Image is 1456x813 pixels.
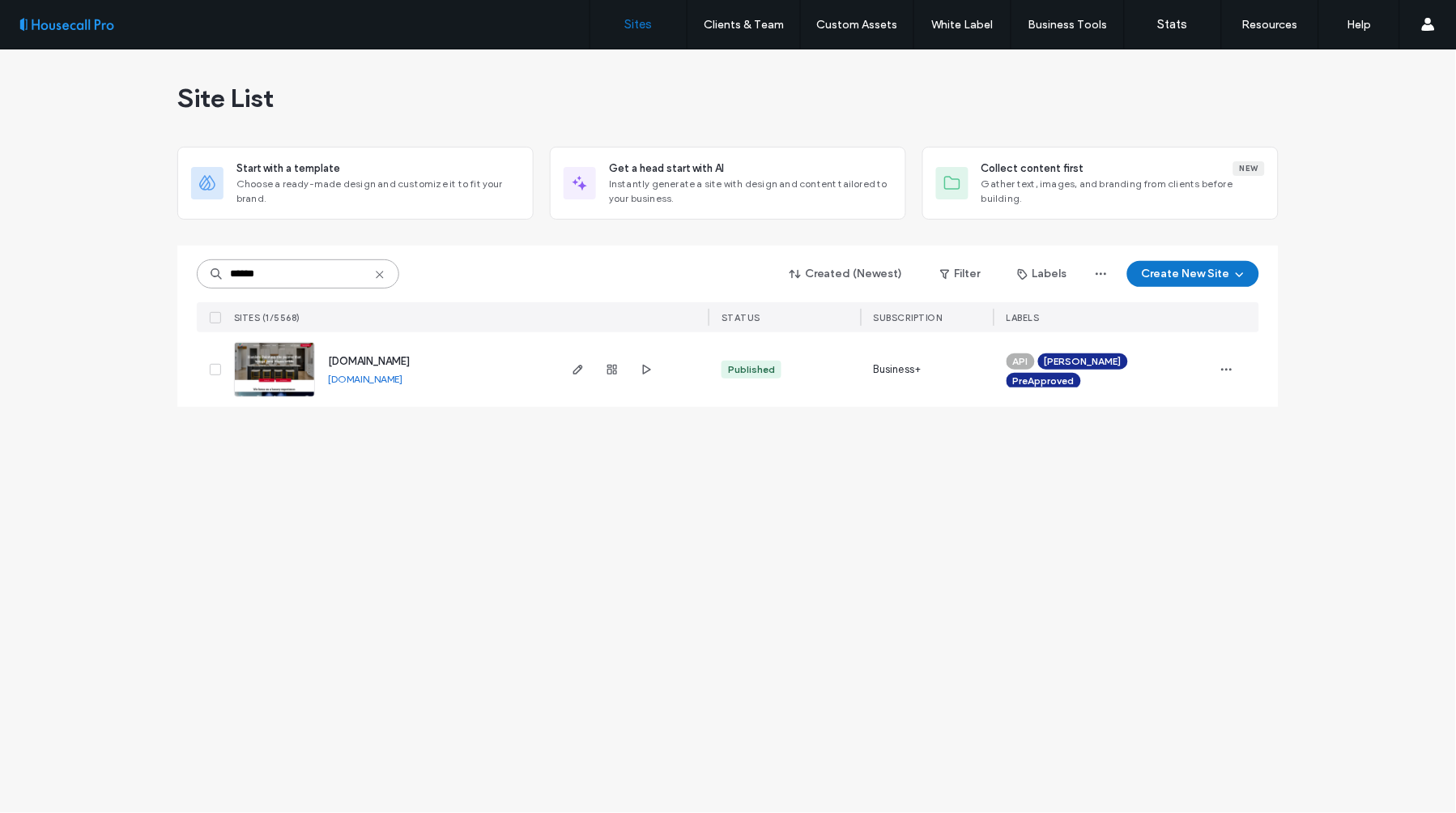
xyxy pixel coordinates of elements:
[704,18,784,32] label: Clients & Team
[922,147,1279,220] div: Collect content firstNewGather text, images, and branding from clients before building.
[1347,18,1372,32] label: Help
[722,312,760,323] span: STATUS
[236,160,340,177] span: Start with a template
[1233,161,1265,176] div: New
[328,373,402,385] a: [DOMAIN_NAME]
[817,18,898,32] label: Custom Assets
[625,17,653,32] label: Sites
[932,18,994,32] label: White Label
[874,362,922,378] span: Business+
[1007,312,1040,323] span: LABELS
[1158,17,1188,32] label: Stats
[874,312,943,323] span: SUBSCRIPTION
[1045,354,1122,369] span: [PERSON_NAME]
[609,160,724,177] span: Get a head start with AI
[776,261,917,287] button: Created (Newest)
[234,312,300,323] span: SITES (1/5568)
[1013,354,1028,369] span: API
[550,147,906,220] div: Get a head start with AIInstantly generate a site with design and content tailored to your business.
[36,11,70,26] span: Help
[728,362,775,377] div: Published
[177,82,274,114] span: Site List
[328,355,410,367] a: [DOMAIN_NAME]
[236,177,520,206] span: Choose a ready-made design and customize it to fit your brand.
[924,261,997,287] button: Filter
[1242,18,1298,32] label: Resources
[1028,18,1108,32] label: Business Tools
[177,147,534,220] div: Start with a templateChoose a ready-made design and customize it to fit your brand.
[1127,261,1259,287] button: Create New Site
[1003,261,1082,287] button: Labels
[981,177,1265,206] span: Gather text, images, and branding from clients before building.
[1013,374,1075,388] span: PreApproved
[981,160,1084,177] span: Collect content first
[609,177,892,206] span: Instantly generate a site with design and content tailored to your business.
